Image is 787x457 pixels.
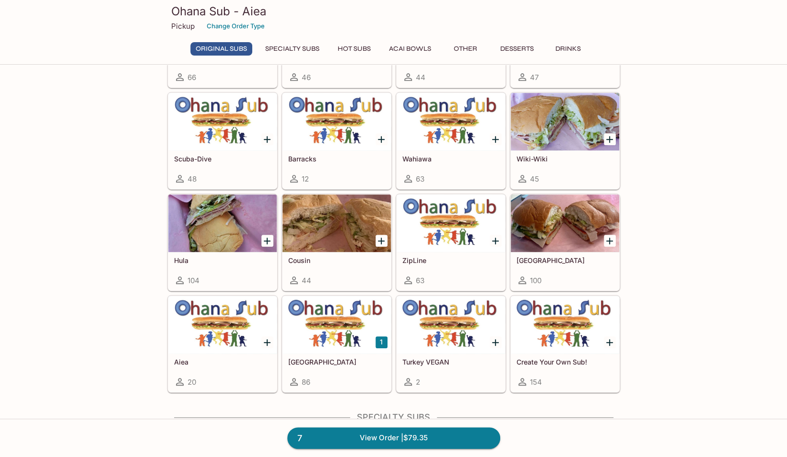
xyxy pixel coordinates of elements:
h5: Create Your Own Sub! [517,358,613,366]
span: 45 [530,174,539,183]
a: Aiea20 [168,296,277,392]
a: Cousin44 [282,194,391,291]
span: 12 [302,174,309,183]
div: Manoa Falls [511,194,619,252]
span: 20 [188,377,196,387]
button: Acai Bowls [384,42,436,56]
button: Drinks [547,42,590,56]
div: Aiea [168,296,277,354]
a: Scuba-Dive48 [168,92,277,189]
button: Add ZipLine [490,235,502,247]
button: Add Create Your Own Sub! [604,336,616,348]
button: Add Wiki-Wiki [604,133,616,145]
button: Add Cousin [376,235,388,247]
h5: [GEOGRAPHIC_DATA] [517,256,613,264]
h5: Aiea [174,358,271,366]
div: Cousin [282,194,391,252]
span: 47 [530,73,539,82]
div: Wahiawa [397,93,505,150]
h4: Specialty Subs [167,412,620,423]
button: Add Wahiawa [490,133,502,145]
span: 48 [188,174,197,183]
h5: Hula [174,256,271,264]
div: Turkey [282,296,391,354]
div: Create Your Own Sub! [511,296,619,354]
h5: Wahiawa [402,155,499,163]
h5: Scuba-Dive [174,155,271,163]
span: 66 [188,73,196,82]
span: 44 [302,276,311,285]
button: Other [444,42,487,56]
div: Hula [168,194,277,252]
span: 7 [292,432,308,445]
button: Add Aiea [261,336,273,348]
h5: ZipLine [402,256,499,264]
button: Add Scuba-Dive [261,133,273,145]
button: Desserts [495,42,539,56]
span: 100 [530,276,541,285]
span: 86 [302,377,310,387]
button: Add Turkey VEGAN [490,336,502,348]
a: Wiki-Wiki45 [510,92,620,189]
span: 2 [416,377,420,387]
a: [GEOGRAPHIC_DATA]100 [510,194,620,291]
span: 63 [416,174,424,183]
h5: Wiki-Wiki [517,155,613,163]
a: [GEOGRAPHIC_DATA]86 [282,296,391,392]
h5: Turkey VEGAN [402,358,499,366]
button: Change Order Type [202,19,269,34]
button: Original Subs [190,42,252,56]
h3: Ohana Sub - Aiea [171,4,616,19]
span: 44 [416,73,425,82]
button: Add Turkey [376,336,388,348]
span: 104 [188,276,200,285]
a: ZipLine63 [396,194,505,291]
button: Add Hula [261,235,273,247]
div: ZipLine [397,194,505,252]
button: Specialty Subs [260,42,325,56]
span: 63 [416,276,424,285]
p: Pickup [171,22,195,31]
a: Wahiawa63 [396,92,505,189]
h5: Barracks [288,155,385,163]
div: Wiki-Wiki [511,93,619,150]
span: 46 [302,73,311,82]
h5: [GEOGRAPHIC_DATA] [288,358,385,366]
div: Scuba-Dive [168,93,277,150]
span: 154 [530,377,542,387]
button: Hot Subs [332,42,376,56]
button: Add Barracks [376,133,388,145]
h5: Cousin [288,256,385,264]
div: Barracks [282,93,391,150]
a: Barracks12 [282,92,391,189]
a: Hula104 [168,194,277,291]
a: Create Your Own Sub!154 [510,296,620,392]
a: 7View Order |$79.35 [287,427,500,448]
div: Turkey VEGAN [397,296,505,354]
a: Turkey VEGAN2 [396,296,505,392]
button: Add Manoa Falls [604,235,616,247]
